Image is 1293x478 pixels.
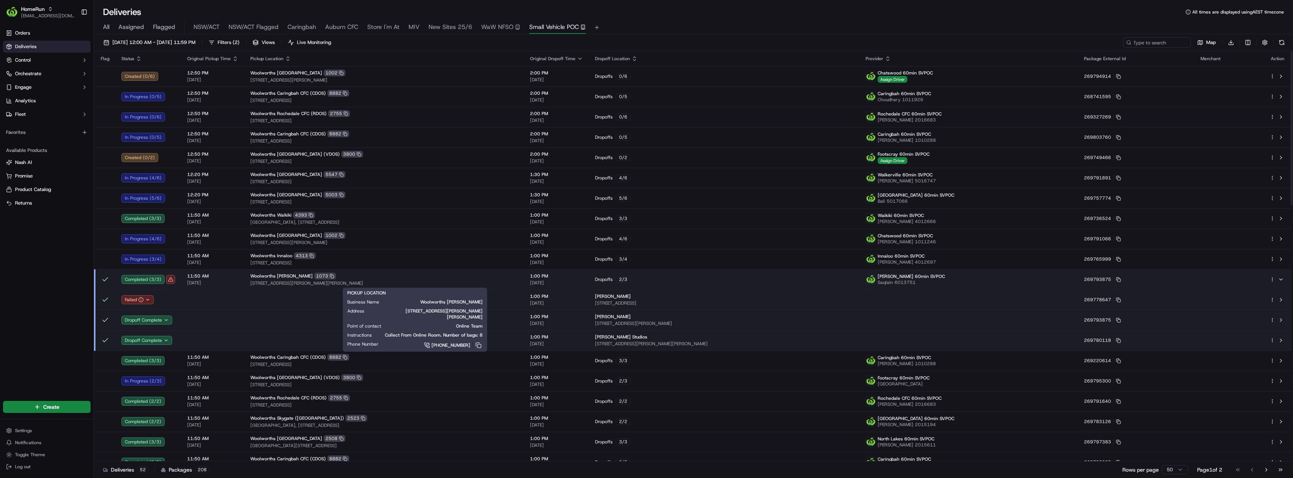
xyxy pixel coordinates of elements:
span: Assigned [118,23,144,32]
span: All [103,23,109,32]
span: 268741595 [1084,94,1111,100]
div: 2 / 3 [616,276,631,283]
span: [DATE] [530,361,583,367]
span: Engage [15,84,32,91]
div: 3 / 3 [616,357,631,364]
span: [STREET_ADDRESS][PERSON_NAME][PERSON_NAME] [376,308,483,320]
span: [PHONE_NUMBER] [432,342,470,348]
span: Caringbah 60min SVPOC [878,131,931,137]
button: 269749466 [1084,155,1121,161]
span: Merchant [1201,56,1220,62]
span: 1:00 PM [530,232,583,238]
span: 2:00 PM [530,151,583,157]
span: 269791640 [1084,398,1111,404]
button: Live Monitoring [285,37,335,48]
img: ww.png [866,153,876,162]
div: 5 / 6 [616,195,631,202]
button: 269783126 [1084,419,1121,425]
span: [STREET_ADDRESS] [250,118,518,124]
span: All times are displayed using AEST timezone [1192,9,1284,15]
div: Available Products [3,144,91,156]
span: 12:20 PM [187,171,238,178]
button: 269791891 [1084,175,1121,181]
button: Orchestrate [3,68,91,80]
span: 269793875 [1084,317,1111,323]
span: Dropoff Location [595,56,630,62]
span: [DATE] [530,199,583,205]
span: [STREET_ADDRESS] [250,158,518,164]
img: ww.png [866,193,876,203]
span: 269803760 [1084,134,1111,140]
span: [STREET_ADDRESS] [250,138,518,144]
span: Dropoffs [595,215,613,222]
span: [PERSON_NAME] 5016747 [878,178,936,184]
button: HomeRunHomeRun[EMAIL_ADDRESS][DOMAIN_NAME] [3,3,78,21]
input: Type to search [1123,37,1191,48]
button: Control [3,54,91,66]
button: Views [249,37,278,48]
span: 11:50 AM [187,212,238,218]
span: Woolworths Caringbah CFC (CDOS) [250,90,326,96]
span: [DATE] [187,77,238,83]
span: 269757774 [1084,195,1111,201]
span: 2:00 PM [530,70,583,76]
span: Flag [101,56,109,62]
button: 269795300 [1084,378,1121,384]
div: 0 / 2 [616,154,631,161]
span: Woolworths [GEOGRAPHIC_DATA] [250,70,322,76]
span: [DATE] [187,158,238,164]
button: Nash AI [3,156,91,168]
span: [PERSON_NAME] 4012666 [878,219,936,225]
span: Caringbah 60min SVPOC [878,355,931,361]
span: [DATE] [530,77,583,83]
span: 1:00 PM [530,212,583,218]
span: [DATE] [530,178,583,184]
span: Online Team [393,323,483,329]
span: [DATE] [187,280,238,286]
a: Nash AI [6,159,88,166]
span: 269794914 [1084,73,1111,79]
span: [DATE] [530,97,583,103]
button: Create [3,401,91,413]
button: 269795885 [1084,459,1121,465]
span: Collect From Online Room. Number of bags: 8 [384,332,483,338]
img: HomeRun [6,6,18,18]
button: Promise [3,170,91,182]
span: Dropoffs [595,276,613,282]
button: 268741595 [1084,94,1121,100]
span: Woolworths [PERSON_NAME] [391,299,483,305]
button: Settings [3,425,91,436]
span: Create [43,403,59,411]
button: 269220614 [1084,358,1121,364]
span: Point of contact [347,323,381,329]
button: 269780118 [1084,337,1121,343]
span: Returns [15,200,32,206]
img: ww.png [866,173,876,183]
span: [DATE] [187,199,238,205]
span: Orders [15,30,30,36]
img: ww.png [866,254,876,264]
a: Returns [6,200,88,206]
img: ww.png [866,356,876,366]
button: Product Catalog [3,184,91,196]
span: [STREET_ADDRESS] [595,300,854,306]
div: 8882 [327,131,349,137]
button: [DATE] 12:00 AM - [DATE] 11:59 PM [100,37,199,48]
span: [DATE] [530,138,583,144]
span: Woolworths Innaloo [250,253,292,259]
div: 2755 [328,110,350,117]
span: Choudhary 1011929 [878,97,931,103]
span: Caringbah 60min SVPOC [878,91,931,97]
button: Dropoff Complete [121,316,172,325]
span: 12:50 PM [187,90,238,96]
span: [DATE] [187,97,238,103]
img: ww.png [866,214,876,223]
span: Views [262,39,275,46]
span: Woolworths Caringbah CFC (CDOS) [250,131,326,137]
span: [PERSON_NAME] 2016683 [878,117,942,123]
button: 269794914 [1084,73,1121,79]
span: Notifications [15,440,41,446]
span: Package External Id [1084,56,1126,62]
span: 269793875 [1084,276,1111,282]
span: [DATE] [530,280,583,286]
